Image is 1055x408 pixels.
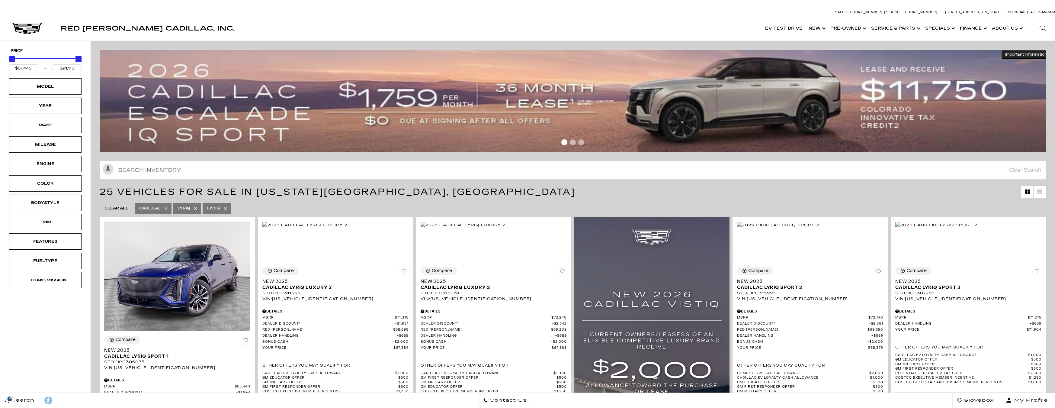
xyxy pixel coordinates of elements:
div: Compare [274,268,294,274]
span: Go to slide 3 [578,139,584,145]
span: GM First Responder Offer [895,367,1031,371]
a: MSRP $65,440 [104,384,250,389]
a: Bonus Cash $2,000 [737,340,883,344]
span: Glovebox [962,396,994,405]
span: $1,000 [1028,380,1041,385]
button: Compare Vehicle [421,267,457,275]
a: GM First Responder Offer $500 [737,385,883,389]
div: Pricing Details - New 2025 Cadillac LYRIQ Sport 2 [737,309,883,314]
a: Competitive Cash Allowance $2,000 [737,371,883,376]
span: Costco Executive Member Incentive [421,389,554,394]
p: Other Offers You May Qualify For [737,363,825,368]
span: GM Military Offer [421,380,556,385]
span: Your Price [895,328,1027,332]
button: Compare Vehicle [895,267,932,275]
a: EV Test Drive [762,16,806,40]
span: $500 [873,385,883,389]
button: Save Vehicle [874,267,883,278]
a: Potential Federal EV Tax Credit $7,500 [895,371,1041,376]
a: Cadillac EV Loyalty Cash Allowance $1,000 [262,371,409,376]
a: Your Price $68,379 [737,346,883,350]
a: New 2025Cadillac LYRIQ Sport 2 [895,278,1041,290]
p: Other Offers You May Qualify For [421,363,508,368]
div: VIN: [US_VEHICLE_IDENTIFICATION_NUMBER] [421,296,567,302]
button: Save Vehicle [241,336,250,347]
a: Pre-Owned [827,16,868,40]
span: [PHONE_NUMBER] [849,10,883,14]
span: Cadillac EV Loyalty Cash Allowance [895,353,1028,358]
span: $689 [397,334,409,338]
img: 2025 Cadillac LYRIQ Sport 2 [737,222,819,228]
span: GM First Responder Offer [262,385,398,389]
a: Costco Executive Member Incentive $1,250 [421,389,567,394]
img: Opt-Out Icon [3,396,17,402]
span: $71,904 [1027,328,1041,332]
span: $7,500 [1028,371,1041,376]
span: $500 [1031,362,1041,367]
span: GM Educator Offer [737,380,873,385]
span: Cadillac LYRIQ Luxury 2 [421,284,562,290]
span: Cadillac EV Loyalty Cash Allowance [421,371,553,376]
span: Cadillac EV Loyalty Cash Allowance [262,371,395,376]
span: $500 [556,385,567,389]
div: Pricing Details - New 2025 Cadillac LYRIQ Luxury 2 [262,309,409,314]
button: Open user profile menu [999,393,1055,408]
span: $1,000 [1028,353,1041,358]
span: Cadillac LYRIQ Luxury 2 [262,284,404,290]
a: Dealer Discount* $2,361 [737,322,883,326]
span: Important Information [1005,52,1047,57]
span: Dealer Discount* [104,390,236,395]
span: $1,000 [553,371,567,376]
span: $67,384 [393,346,409,350]
a: Dealer Discount* $2,342 [421,322,567,326]
span: Dealer Handling [421,334,555,338]
a: MSRP $72,240 [421,316,567,320]
a: MSRP $71,315 [262,316,409,320]
span: Red [PERSON_NAME] Cadillac, Inc. [60,25,235,32]
span: Potential Federal EV Tax Credit [895,371,1028,376]
span: Costco Executive Member Incentive [262,389,396,394]
span: $2,361 [869,322,883,326]
a: Cadillac EV Loyalty Cash Allowance $1,000 [421,371,567,376]
a: Your Price $71,904 [895,328,1041,332]
span: Your Price [262,346,393,350]
span: $500 [556,376,567,380]
span: $500 [398,380,409,385]
a: GM Educator Offer $500 [737,380,883,385]
div: ColorColor [9,175,82,192]
a: Finance [957,16,989,40]
div: FueltypeFueltype [9,253,82,269]
img: 2025 Cadillac LYRIQ Luxury 2 [262,222,347,228]
a: Service & Parts [868,16,922,40]
span: $2,000 [393,340,409,344]
span: Cadillac LYRIQ Sport 2 [737,284,879,290]
span: Red [PERSON_NAME] [421,328,551,332]
span: GM Military Offer [737,389,873,394]
span: Contact Us [488,396,527,405]
span: New 2025 [895,278,1037,284]
div: VIN: [US_VEHICLE_IDENTIFICATION_NUMBER] [895,296,1041,302]
div: TransmissionTransmission [9,272,82,288]
span: $72,740 [868,316,883,320]
span: [PHONE_NUMBER] [904,10,938,14]
div: Price [9,54,82,72]
span: Bonus Cash [262,340,393,344]
img: 2025 Cadillac LYRIQ Sport 2 [895,222,977,228]
div: Stock : C316078 [421,290,567,296]
a: Costco Executive Member Incentive $1,250 [262,389,409,394]
span: GM First Responder Offer [421,376,556,380]
a: New 2025Cadillac LYRIQ Luxury 2 [262,278,409,290]
span: Red [PERSON_NAME] [737,328,867,332]
a: GM Military Offer $500 [737,389,883,394]
div: Maximum Price [75,56,82,62]
span: $68,379 [868,346,883,350]
button: Save Vehicle [1032,267,1041,278]
span: GM Educator Offer [895,358,1031,362]
div: TrimTrim [9,214,82,230]
span: GM Educator Offer [262,376,398,380]
a: Costco Executive Member Incentive $1,250 [895,376,1041,380]
img: 2509-September-FOM-Escalade-IQ-Lease9 [100,50,1050,152]
div: Engine [30,160,60,167]
div: ModelModel [9,78,82,95]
